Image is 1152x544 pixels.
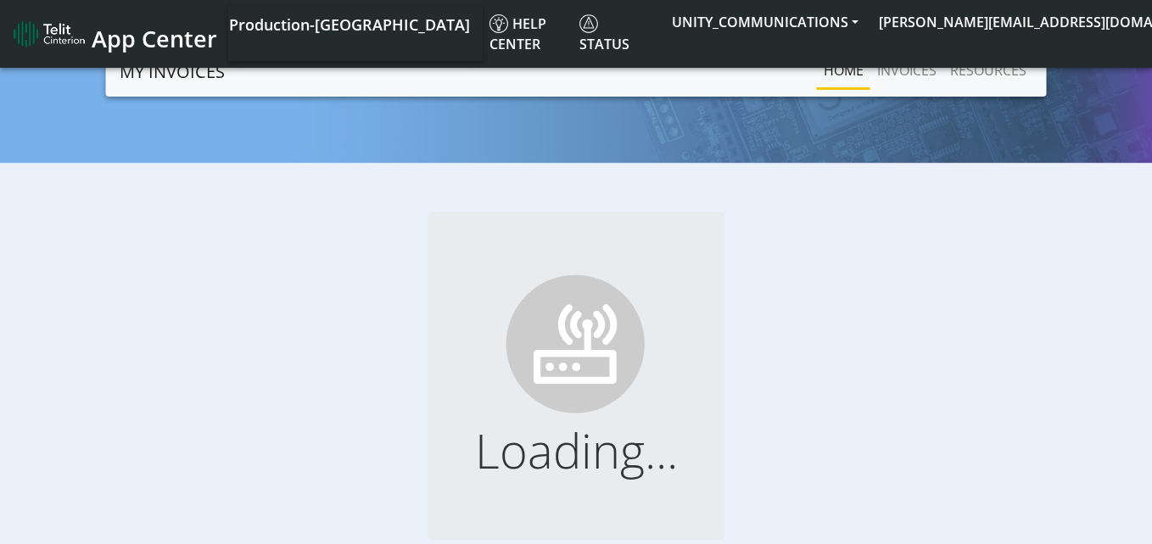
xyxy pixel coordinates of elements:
img: status.svg [579,14,598,33]
a: Status [573,7,662,61]
img: ... [498,266,654,422]
img: knowledge.svg [489,14,508,33]
button: UNITY_COMMUNICATIONS [662,7,869,37]
a: Help center [483,7,573,61]
a: App Center [14,16,215,53]
span: Help center [489,14,546,53]
span: Status [579,14,629,53]
span: Production-[GEOGRAPHIC_DATA] [229,14,470,35]
a: RESOURCES [943,53,1033,87]
a: Home [817,53,870,87]
a: Your current platform instance [228,7,469,41]
a: INVOICES [870,53,943,87]
span: App Center [92,23,217,54]
a: MY INVOICES [120,55,225,89]
img: logo-telit-cinterion-gw-new.png [14,20,85,47]
h1: Loading... [455,422,697,479]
